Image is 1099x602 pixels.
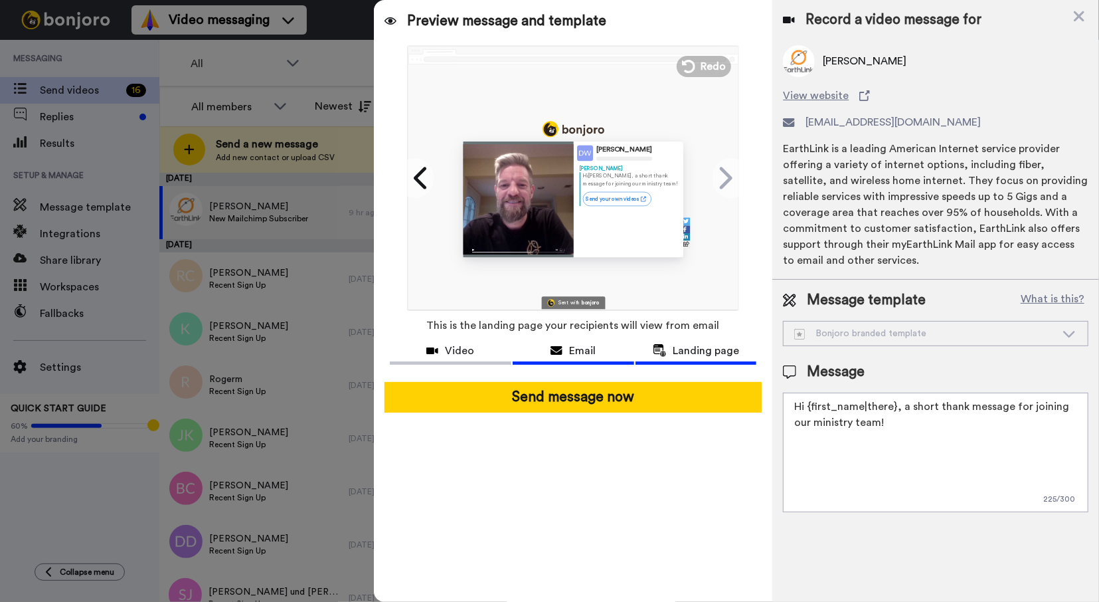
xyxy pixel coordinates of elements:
[783,141,1088,268] div: EarthLink is a leading American Internet service provider offering a variety of internet options,...
[582,192,651,206] a: Send your own videos
[783,88,849,104] span: View website
[1017,290,1088,310] button: What is this?
[542,121,604,137] img: logo_full.png
[427,311,720,340] span: This is the landing page your recipients will view from email
[579,164,677,171] div: [PERSON_NAME]
[783,393,1088,512] textarea: Hi {first_name|there}, a short thank message for joining our ministry team!
[569,343,596,359] span: Email
[547,299,554,306] img: Bonjoro Logo
[783,88,1088,104] a: View website
[558,300,580,305] div: Sent with
[582,300,599,305] div: bonjoro
[807,290,926,310] span: Message template
[384,382,762,413] button: Send message now
[445,343,474,359] span: Video
[576,145,592,161] img: Profile Image
[673,343,740,359] span: Landing page
[807,362,865,382] span: Message
[794,327,1056,340] div: Bonjoro branded template
[596,146,652,154] div: [PERSON_NAME]
[794,329,805,340] img: demo-template.svg
[582,172,677,187] p: Hi [PERSON_NAME] , a short thank message for joining our ministry team!
[805,114,981,130] span: [EMAIL_ADDRESS][DOMAIN_NAME]
[463,244,573,256] img: player-controls-full.svg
